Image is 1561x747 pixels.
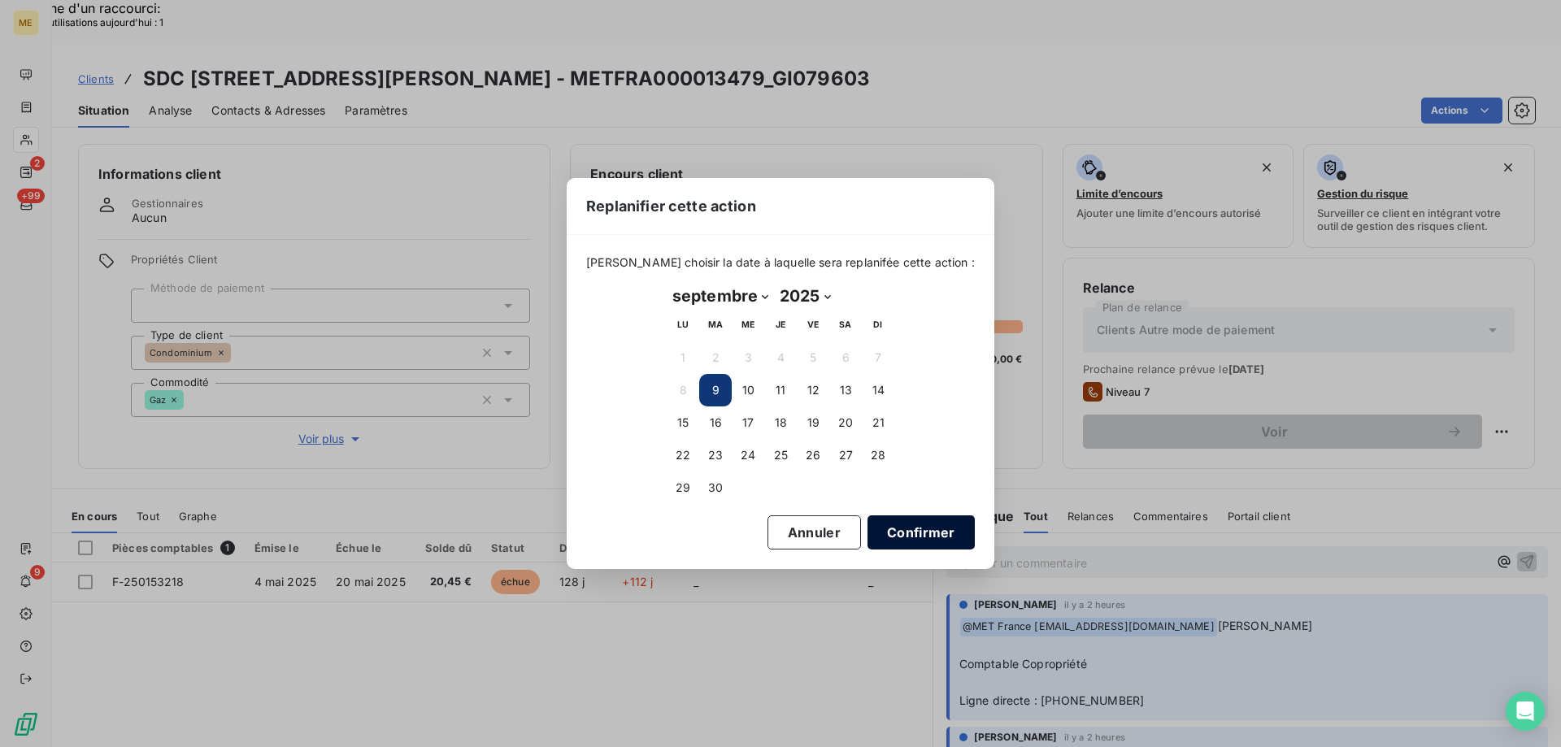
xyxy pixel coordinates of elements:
button: Confirmer [867,515,975,549]
button: 21 [862,406,894,439]
span: Replanifier cette action [586,195,756,217]
button: 30 [699,471,732,504]
th: jeudi [764,309,797,341]
span: [PERSON_NAME] choisir la date à laquelle sera replanifée cette action : [586,254,975,271]
button: 12 [797,374,829,406]
button: 28 [862,439,894,471]
button: 8 [667,374,699,406]
button: 26 [797,439,829,471]
button: 11 [764,374,797,406]
button: 20 [829,406,862,439]
button: 2 [699,341,732,374]
button: 17 [732,406,764,439]
button: 15 [667,406,699,439]
button: 29 [667,471,699,504]
th: dimanche [862,309,894,341]
button: 24 [732,439,764,471]
button: 10 [732,374,764,406]
button: 14 [862,374,894,406]
button: 13 [829,374,862,406]
button: 16 [699,406,732,439]
button: 7 [862,341,894,374]
button: 27 [829,439,862,471]
button: 22 [667,439,699,471]
button: 23 [699,439,732,471]
button: 1 [667,341,699,374]
button: 6 [829,341,862,374]
button: 5 [797,341,829,374]
div: Open Intercom Messenger [1506,692,1545,731]
th: samedi [829,309,862,341]
button: 25 [764,439,797,471]
button: Annuler [767,515,861,549]
button: 18 [764,406,797,439]
th: lundi [667,309,699,341]
th: vendredi [797,309,829,341]
button: 3 [732,341,764,374]
button: 19 [797,406,829,439]
th: mardi [699,309,732,341]
th: mercredi [732,309,764,341]
button: 9 [699,374,732,406]
button: 4 [764,341,797,374]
